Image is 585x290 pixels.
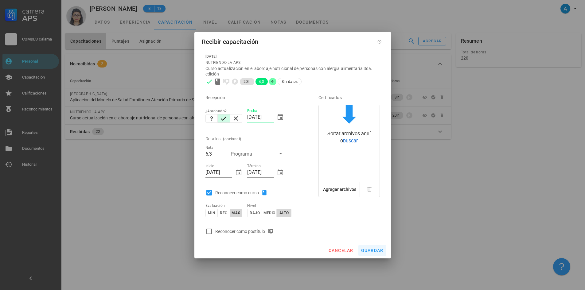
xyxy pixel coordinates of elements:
span: 6,3 [259,78,264,85]
button: Agregar archivos [319,182,360,197]
button: Agregar archivos [322,182,358,197]
div: Evaluación [205,203,243,209]
span: Sin datos [282,78,298,85]
button: max [230,209,242,217]
button: min [205,209,218,217]
label: Inicio [205,164,214,168]
div: Reconocer como curso [215,189,270,196]
button: alto [277,209,291,217]
span: guardar [361,248,384,253]
span: 20 h [244,78,251,85]
div: Recibir capacitación [202,37,259,47]
button: medio [262,209,277,217]
span: medio [263,211,275,215]
span: bajo [249,211,260,215]
label: Término [247,164,261,168]
button: guardar [358,245,386,256]
div: Soltar archivos aquí o [319,130,380,144]
div: Recepción [205,90,301,105]
button: reg [218,209,230,217]
div: Reconocer como postítulo [215,228,276,235]
div: [DATE] [205,53,380,60]
div: Nivel [247,203,284,209]
span: NUTRIENDO LA APS [205,60,241,65]
div: ¿Aprobado? [205,108,243,114]
span: max [231,211,240,215]
label: Nota [205,145,213,150]
div: Certificados [318,90,380,105]
div: Curso actualización en el abordaje nutricional de personas con alergia alimentaria 3da. edición [205,66,380,77]
span: min [208,211,215,215]
button: bajo [247,209,262,217]
button: cancelar [326,245,356,256]
div: (opcional) [223,136,241,142]
span: cancelar [328,248,353,253]
label: Fecha [247,109,257,113]
span: buscar [343,138,358,144]
button: Soltar archivos aquí obuscar [319,105,380,146]
div: Detalles [205,131,221,146]
span: alto [279,211,289,215]
span: reg [220,211,227,215]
